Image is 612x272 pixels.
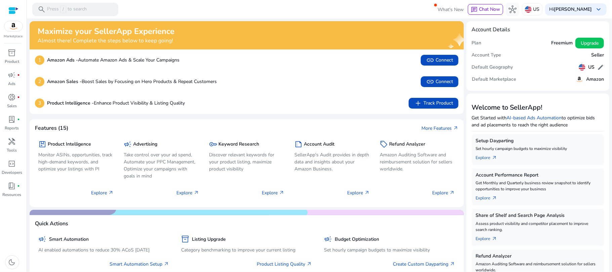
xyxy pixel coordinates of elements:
[551,40,573,46] h5: Freemium
[2,169,22,176] p: Developers
[4,21,23,31] img: amazon.svg
[35,77,44,86] p: 2
[164,261,169,267] span: arrow_outward
[476,138,600,144] h5: Setup Dayparting
[133,142,157,147] h5: Advertising
[35,55,44,65] p: 1
[421,125,458,132] a: More Featuresarrow_outward
[506,3,519,16] button: hub
[575,75,583,83] img: amazon.svg
[38,27,174,36] h2: Maximize your SellerApp Experience
[426,56,453,64] span: Connect
[108,190,114,195] span: arrow_outward
[335,237,379,242] h5: Budget Optimization
[476,172,600,178] h5: Account Performance Report
[471,6,478,13] span: chat
[492,155,497,160] span: arrow_outward
[8,258,16,266] span: dark_mode
[472,77,517,82] h5: Default Marketplace
[472,40,482,46] h5: Plan
[549,7,592,12] p: Hi
[47,57,78,63] b: Amazon Ads -
[8,71,16,79] span: campaign
[7,147,17,153] p: Tools
[8,138,16,146] span: handyman
[468,4,503,15] button: chatChat Now
[438,4,464,15] span: What's New
[8,81,16,87] p: Ads
[262,189,284,196] p: Explore
[492,236,497,241] span: arrow_outward
[507,115,562,121] a: AI-based Ads Automation
[91,189,114,196] p: Explore
[472,65,513,70] h5: Default Geography
[47,100,185,107] p: Enhance Product Visibility & Listing Quality
[60,6,66,13] span: /
[47,78,82,85] b: Amazon Sales -
[48,142,91,147] h5: Product Intelligence
[476,213,600,219] h5: Share of Shelf and Search Page Analysis
[492,195,497,201] span: arrow_outward
[426,78,434,86] span: link
[8,93,16,101] span: donut_small
[426,56,434,64] span: link
[476,254,600,259] h5: Refund Analyzer
[17,74,20,76] span: fiber_manual_record
[586,77,604,82] h5: Amazon
[426,78,453,86] span: Connect
[49,237,89,242] h5: Smart Automation
[38,235,46,243] span: campaign
[5,125,19,131] p: Reports
[472,114,604,128] p: Get Started with to optimize bids and ad placements to reach the right audience
[579,64,585,71] img: us.svg
[294,140,302,148] span: summarize
[588,65,595,70] h5: US
[380,140,388,148] span: sell
[575,38,604,48] button: Upgrade
[393,261,455,268] a: Create Custom Dayparting
[192,237,226,242] h5: Listing Upgrade
[508,5,517,13] span: hub
[38,38,174,44] h4: Almost there! Complete the steps below to keep going!
[472,27,511,33] h4: Account Details
[257,261,312,268] a: Product Listing Quality
[380,151,455,172] p: Amazon Auditing Software and reimbursement solution for sellers worldwide.
[218,142,259,147] h5: Keyword Research
[304,142,334,147] h5: Account Audit
[124,151,199,180] p: Take control over your ad spend, Automate your PPC Management, Optimize your campaigns with goals...
[409,98,458,109] button: addTrack Product
[7,103,17,109] p: Sales
[209,151,284,172] p: Discover relevant keywords for your product listing, maximize product visibility
[591,52,604,58] h5: Seller
[421,55,458,66] button: linkConnect
[307,261,312,267] span: arrow_outward
[472,52,501,58] h5: Account Type
[476,192,503,201] a: Explorearrow_outward
[35,99,44,108] p: 3
[47,56,179,64] p: Automate Amazon Ads & Scale Your Campaigns
[421,76,458,87] button: linkConnect
[17,96,20,99] span: fiber_manual_record
[279,190,284,195] span: arrow_outward
[453,125,458,131] span: arrow_outward
[476,146,600,152] p: Set hourly campaign budgets to maximize visibility
[38,140,46,148] span: package
[8,49,16,57] span: inventory_2
[194,190,199,195] span: arrow_outward
[3,192,22,198] p: Resources
[525,6,532,13] img: us.svg
[476,221,600,233] p: Assess product visibility and competitor placement to improve search ranking.
[533,3,539,15] p: US
[17,118,20,121] span: fiber_manual_record
[38,5,46,13] span: search
[450,261,455,267] span: arrow_outward
[124,140,132,148] span: campaign
[414,99,422,107] span: add
[324,235,332,243] span: campaign
[324,246,455,254] p: Set hourly campaign budgets to maximize visibility
[110,261,169,268] a: Smart Automation Setup
[476,233,503,242] a: Explorearrow_outward
[597,64,604,71] span: edit
[35,221,68,227] h4: Quick Actions
[17,185,20,187] span: fiber_manual_record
